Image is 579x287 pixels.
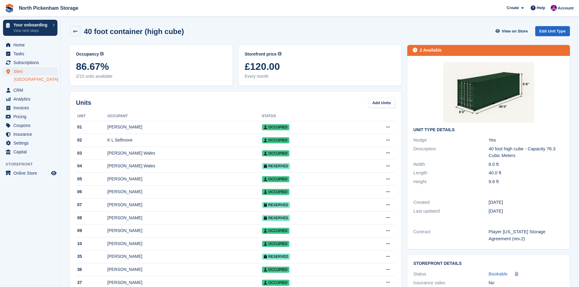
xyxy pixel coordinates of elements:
a: Preview store [50,169,57,177]
span: Occupied [262,137,289,143]
div: [PERSON_NAME] [107,189,262,195]
a: menu [3,50,57,58]
div: 35 [76,253,107,260]
img: stora-icon-8386f47178a22dfd0bd8f6a31ec36ba5ce8667c1dd55bd0f319d3a0aa187defe.svg [5,4,14,13]
div: 36 [76,266,107,273]
div: 07 [76,202,107,208]
div: [PERSON_NAME] [107,241,262,247]
div: Height [413,178,488,185]
div: No [489,279,564,286]
span: Occupied [262,150,289,156]
div: [DATE] [489,208,564,215]
div: Status [413,271,488,278]
div: 04 [76,163,107,169]
h2: Units [76,98,91,107]
div: Yes [489,137,564,144]
span: Bookable [489,271,508,276]
div: 02 [76,137,107,143]
div: 2 Available [420,47,442,53]
th: Status [262,111,354,121]
div: 9.6 ft [489,178,564,185]
span: Occupied [262,189,289,195]
img: icon-info-grey-7440780725fd019a000dd9b08b2336e03edf1995a4989e88bcd33f0948082b44.svg [278,52,281,56]
div: Created [413,199,488,206]
div: [PERSON_NAME] [107,176,262,182]
span: Help [537,5,545,11]
div: Contract [413,228,488,242]
span: View on Store [502,28,528,34]
a: menu [3,104,57,112]
span: Reserved [262,215,290,221]
div: [PERSON_NAME] [107,253,262,260]
div: 40.0 ft [489,169,564,176]
span: Occupancy [76,51,99,57]
p: Your onboarding [13,23,50,27]
span: Occupied [262,176,289,182]
span: Storefront [5,161,60,167]
span: Online Store [13,169,50,177]
a: menu [3,86,57,94]
img: James Gulliver [551,5,557,11]
div: [DATE] [489,199,564,206]
div: K L Selfmove [107,137,262,143]
div: 06 [76,189,107,195]
h2: 40 foot container (high cube) [84,27,184,36]
span: Occupied [262,280,289,286]
span: Occupied [262,124,289,130]
div: 08 [76,215,107,221]
div: [PERSON_NAME] [107,124,262,130]
span: Create [507,5,519,11]
span: £120.00 [245,61,395,72]
span: Pricing [13,112,50,121]
span: 2/15 units available [76,73,226,80]
span: Sites [13,67,50,76]
div: [PERSON_NAME] Wales [107,163,262,169]
a: View on Store [495,26,530,36]
div: [PERSON_NAME] [107,202,262,208]
a: Add Units [368,98,395,108]
div: 40 foot high cube - Capacity 76.3 Cubic Meters [489,145,564,159]
th: Unit [76,111,107,121]
span: Every month [245,73,395,80]
a: menu [3,169,57,177]
div: Last updated [413,208,488,215]
div: Width [413,161,488,168]
div: 10 [76,241,107,247]
a: menu [3,95,57,103]
div: 01 [76,124,107,130]
a: Bookable [489,271,508,278]
span: Coupons [13,121,50,130]
span: Capital [13,148,50,156]
span: Account [558,5,574,11]
a: menu [3,67,57,76]
div: 09 [76,227,107,234]
a: menu [3,139,57,147]
span: Occupied [262,228,289,234]
span: Reserved [262,163,290,169]
div: 8.0 ft [489,161,564,168]
div: [PERSON_NAME] [107,215,262,221]
a: [GEOGRAPHIC_DATA] [14,77,57,82]
span: Home [13,41,50,49]
span: Occupied [262,267,289,273]
a: Your onboarding View next steps [3,20,57,36]
span: 86.67% [76,61,226,72]
div: Player [US_STATE] Storage Agreement (rev.2) [489,228,564,242]
a: menu [3,121,57,130]
a: menu [3,112,57,121]
th: Occupant [107,111,262,121]
div: [PERSON_NAME] [107,266,262,273]
span: Analytics [13,95,50,103]
a: menu [3,148,57,156]
div: Nudge [413,137,488,144]
span: Tasks [13,50,50,58]
span: Reserved [262,254,290,260]
a: menu [3,130,57,138]
div: Insurance sales [413,279,488,286]
div: [PERSON_NAME] Wales [107,150,262,156]
span: Reserved [262,202,290,208]
div: 05 [76,176,107,182]
div: [PERSON_NAME] [107,227,262,234]
a: menu [3,58,57,67]
a: Edit Unit Type [535,26,570,36]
